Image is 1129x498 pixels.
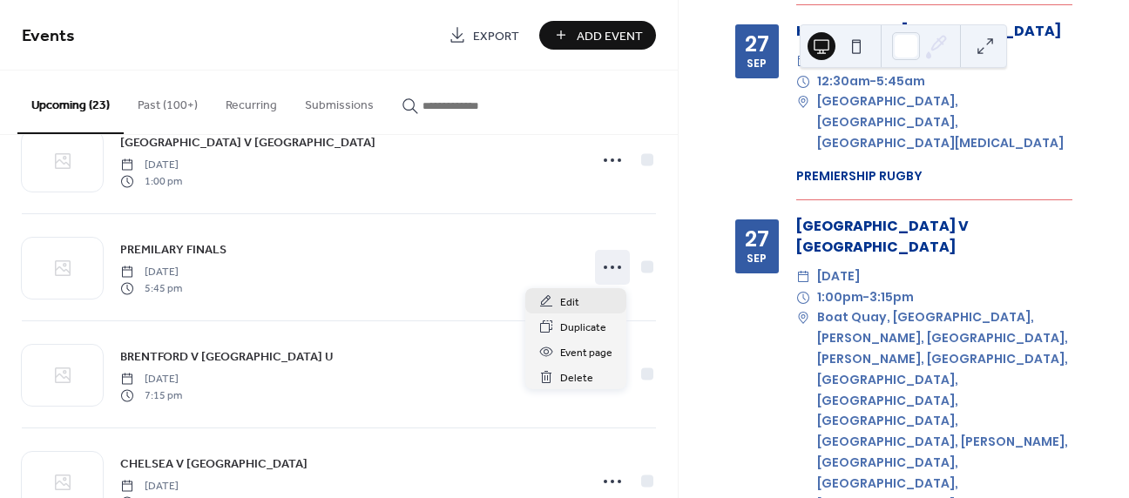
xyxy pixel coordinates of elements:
[817,91,1072,153] span: [GEOGRAPHIC_DATA], [GEOGRAPHIC_DATA], [GEOGRAPHIC_DATA][MEDICAL_DATA]
[120,173,182,189] span: 1:00 pm
[577,27,643,45] span: Add Event
[560,293,579,312] span: Edit
[120,372,182,387] span: [DATE]
[473,27,519,45] span: Export
[17,71,124,134] button: Upcoming (23)
[120,158,182,173] span: [DATE]
[817,266,860,287] span: [DATE]
[120,280,182,296] span: 5:45 pm
[796,167,1072,185] div: PREMIERSHIP RUGBY
[120,479,188,495] span: [DATE]
[817,287,863,308] span: 1:00pm
[745,33,769,55] div: 27
[560,319,606,337] span: Duplicate
[212,71,291,132] button: Recurring
[796,71,810,92] div: ​
[124,71,212,132] button: Past (100+)
[120,134,375,152] span: [GEOGRAPHIC_DATA] V [GEOGRAPHIC_DATA]
[817,71,870,92] span: 12:30am
[747,253,767,265] div: Sep
[747,58,767,70] div: Sep
[120,387,182,403] span: 7:15 pm
[863,287,869,308] span: -
[120,132,375,152] a: [GEOGRAPHIC_DATA] V [GEOGRAPHIC_DATA]
[560,344,612,362] span: Event page
[796,91,810,112] div: ​
[796,287,810,308] div: ​
[539,21,656,50] button: Add Event
[120,347,333,367] a: BRENTFORD V [GEOGRAPHIC_DATA] U
[796,216,1072,258] div: [GEOGRAPHIC_DATA] V [GEOGRAPHIC_DATA]
[745,228,769,250] div: 27
[796,21,1072,42] div: HARLEQUINS V [GEOGRAPHIC_DATA]
[796,50,810,71] div: ​
[436,21,532,50] a: Export
[120,454,308,474] a: CHELSEA V [GEOGRAPHIC_DATA]
[291,71,388,132] button: Submissions
[796,266,810,287] div: ​
[869,287,914,308] span: 3:15pm
[120,239,226,259] a: PREMILARY FINALS
[120,241,226,259] span: PREMILARY FINALS
[870,71,876,92] span: -
[560,369,593,387] span: Delete
[876,71,925,92] span: 5:45am
[120,348,333,367] span: BRENTFORD V [GEOGRAPHIC_DATA] U
[796,307,810,328] div: ​
[22,19,75,53] span: Events
[120,265,182,280] span: [DATE]
[120,455,308,474] span: CHELSEA V [GEOGRAPHIC_DATA]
